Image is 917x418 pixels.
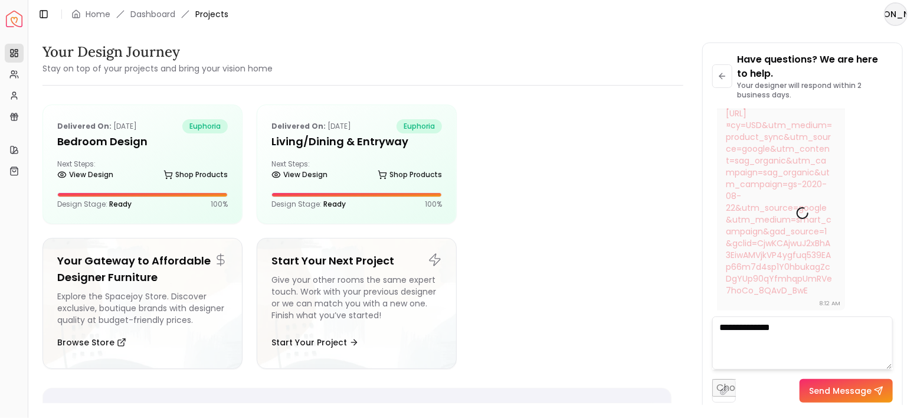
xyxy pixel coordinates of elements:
[57,159,228,183] div: Next Steps:
[271,331,359,354] button: Start Your Project
[6,11,22,27] a: Spacejoy
[271,274,442,326] div: Give your other rooms the same expert touch. Work with your previous designer or we can match you...
[425,200,442,209] p: 100 %
[271,166,327,183] a: View Design
[271,119,351,133] p: [DATE]
[726,60,834,296] div: Hey [PERSON_NAME]! Below is the link to the ceiling fixture in your designs!
[271,121,326,131] b: Delivered on:
[271,253,442,269] h5: Start Your Next Project
[57,331,126,354] button: Browse Store
[109,199,132,209] span: Ready
[800,379,893,403] button: Send Message
[42,43,273,61] h3: Your Design Journey
[737,81,893,100] p: Your designer will respond within 2 business days.
[737,53,893,81] p: Have questions? We are here to help.
[211,200,228,209] p: 100 %
[271,159,442,183] div: Next Steps:
[884,2,908,26] button: [PERSON_NAME]
[885,4,906,25] span: [PERSON_NAME]
[819,298,840,309] div: 8:12 AM
[71,8,228,20] nav: breadcrumb
[57,200,132,209] p: Design Stage:
[42,63,273,74] small: Stay on top of your projects and bring your vision home
[42,238,243,369] a: Your Gateway to Affordable Designer FurnitureExplore the Spacejoy Store. Discover exclusive, bout...
[57,166,113,183] a: View Design
[271,133,442,150] h5: Living/Dining & Entryway
[86,8,110,20] a: Home
[323,199,346,209] span: Ready
[726,96,833,296] a: [DOMAIN_NAME][URL]¤cy=USD&utm_medium=product_sync&utm_source=google&utm_content=sag_organic&utm_c...
[57,290,228,326] div: Explore the Spacejoy Store. Discover exclusive, boutique brands with designer quality at budget-f...
[130,8,175,20] a: Dashboard
[397,119,442,133] span: euphoria
[195,8,228,20] span: Projects
[257,238,457,369] a: Start Your Next ProjectGive your other rooms the same expert touch. Work with your previous desig...
[57,253,228,286] h5: Your Gateway to Affordable Designer Furniture
[378,166,442,183] a: Shop Products
[6,11,22,27] img: Spacejoy Logo
[163,166,228,183] a: Shop Products
[182,119,228,133] span: euphoria
[57,133,228,150] h5: Bedroom design
[57,119,137,133] p: [DATE]
[271,200,346,209] p: Design Stage:
[57,121,112,131] b: Delivered on:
